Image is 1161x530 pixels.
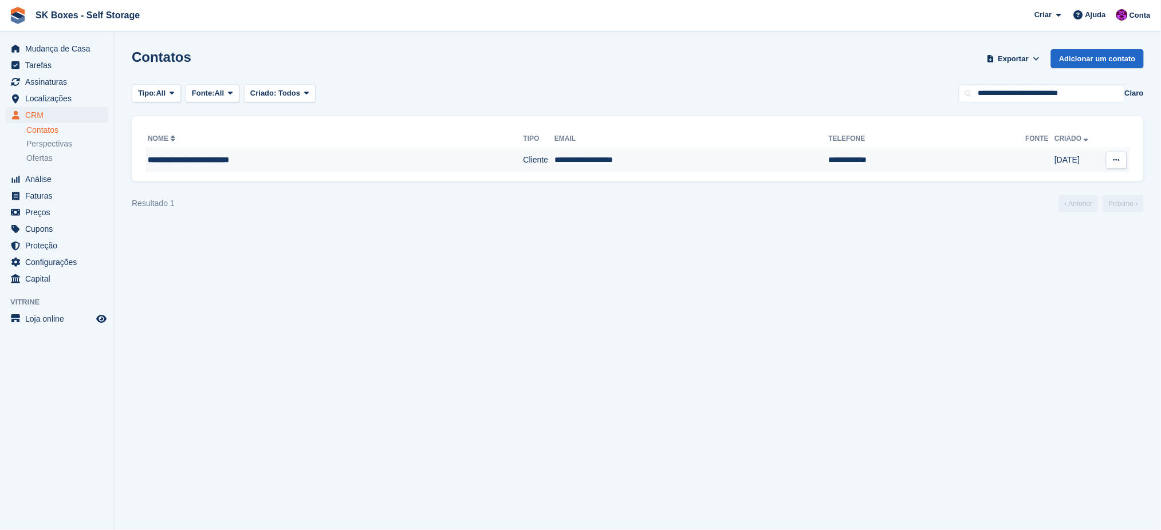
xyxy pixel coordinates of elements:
span: Criar [1034,9,1052,21]
button: Exportar [985,49,1042,68]
button: Claro [1125,88,1144,99]
a: menu [6,271,108,287]
span: Conta [1129,10,1151,21]
span: Perspectivas [26,139,72,149]
a: Criado [1054,135,1091,143]
span: Criado: [250,89,277,97]
span: Capital [25,271,94,287]
img: stora-icon-8386f47178a22dfd0bd8f6a31ec36ba5ce8667c1dd55bd0f319d3a0aa187defe.svg [9,7,26,24]
a: Próximo [1103,195,1144,212]
a: menu [6,204,108,220]
span: Vitrine [10,296,114,308]
a: Contatos [26,125,108,136]
nav: Page [1057,195,1146,212]
a: menu [6,188,108,204]
button: Tipo: All [132,84,181,103]
span: All [156,88,166,99]
span: Faturas [25,188,94,204]
a: Perspectivas [26,138,108,150]
a: menu [6,171,108,187]
span: Assinaturas [25,74,94,90]
td: Cliente [524,148,554,172]
span: Tipo: [138,88,156,99]
a: Adicionar um contato [1051,49,1144,68]
a: menu [6,238,108,254]
span: CRM [25,107,94,123]
td: [DATE] [1054,148,1100,172]
span: Localizações [25,90,94,106]
a: Loja de pré-visualização [95,312,108,326]
a: Ofertas [26,152,108,164]
th: Tipo [524,130,554,148]
a: SK Boxes - Self Storage [31,6,144,25]
a: menu [6,107,108,123]
a: menu [6,74,108,90]
span: Preços [25,204,94,220]
th: Fonte [1026,130,1055,148]
span: Tarefas [25,57,94,73]
span: Mudança de Casa [25,41,94,57]
a: menu [6,221,108,237]
a: menu [6,311,108,327]
a: menu [6,254,108,270]
span: Análise [25,171,94,187]
button: Fonte: All [186,84,239,103]
div: Resultado 1 [132,197,175,209]
a: Nome [148,135,178,143]
a: menu [6,41,108,57]
span: Exportar [998,53,1029,65]
span: Loja online [25,311,94,327]
span: Configurações [25,254,94,270]
a: menu [6,57,108,73]
span: Todos [278,89,300,97]
span: Cupons [25,221,94,237]
span: Ofertas [26,153,53,164]
button: Criado: Todos [244,84,316,103]
h1: Contatos [132,49,191,65]
span: All [215,88,225,99]
th: Email [554,130,829,148]
a: menu [6,90,108,106]
span: Fonte: [192,88,215,99]
th: Telefone [829,130,1026,148]
span: Ajuda [1085,9,1106,21]
span: Proteção [25,238,94,254]
img: Mateus Cassange [1116,9,1128,21]
a: Anterior [1059,195,1099,212]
